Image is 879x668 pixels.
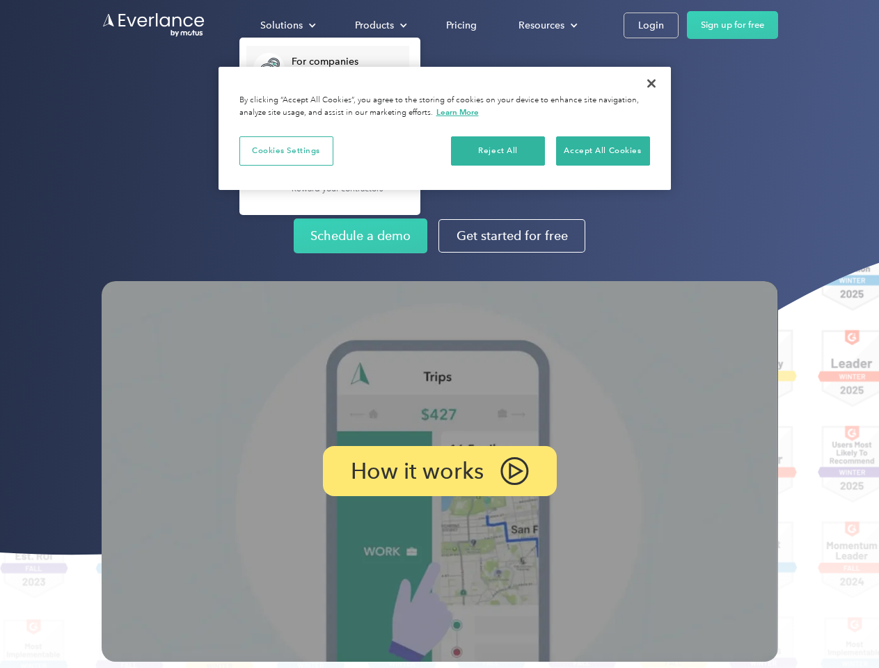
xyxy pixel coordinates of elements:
[239,136,333,166] button: Cookies Settings
[292,55,402,69] div: For companies
[341,13,418,38] div: Products
[687,11,778,39] a: Sign up for free
[219,67,671,190] div: Cookie banner
[239,95,650,119] div: By clicking “Accept All Cookies”, you agree to the storing of cookies on your device to enhance s...
[505,13,589,38] div: Resources
[518,17,564,34] div: Resources
[451,136,545,166] button: Reject All
[219,67,671,190] div: Privacy
[638,17,664,34] div: Login
[432,13,491,38] a: Pricing
[246,46,409,91] a: For companiesEasy vehicle reimbursements
[446,17,477,34] div: Pricing
[102,12,206,38] a: Go to homepage
[355,17,394,34] div: Products
[294,218,427,253] a: Schedule a demo
[246,13,327,38] div: Solutions
[260,17,303,34] div: Solutions
[239,38,420,215] nav: Solutions
[438,219,585,253] a: Get started for free
[556,136,650,166] button: Accept All Cookies
[351,463,484,479] p: How it works
[624,13,679,38] a: Login
[102,83,173,112] input: Submit
[436,107,479,117] a: More information about your privacy, opens in a new tab
[636,68,667,99] button: Close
